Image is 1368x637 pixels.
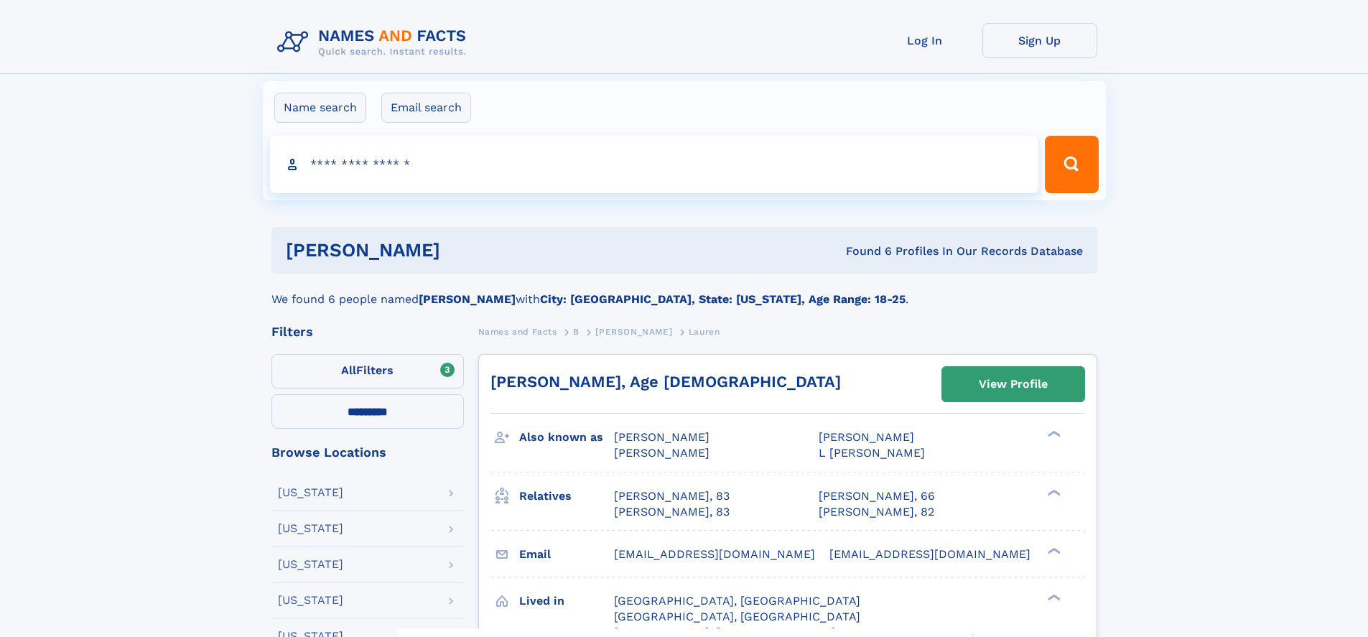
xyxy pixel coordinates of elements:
[819,446,925,460] span: L [PERSON_NAME]
[819,430,914,444] span: [PERSON_NAME]
[341,363,356,377] span: All
[819,488,935,504] a: [PERSON_NAME], 66
[979,368,1048,401] div: View Profile
[519,589,614,613] h3: Lived in
[982,23,1097,58] a: Sign Up
[573,327,580,337] span: B
[614,610,860,623] span: [GEOGRAPHIC_DATA], [GEOGRAPHIC_DATA]
[867,23,982,58] a: Log In
[278,487,343,498] div: [US_STATE]
[614,594,860,608] span: [GEOGRAPHIC_DATA], [GEOGRAPHIC_DATA]
[614,488,730,504] a: [PERSON_NAME], 83
[286,241,643,259] h1: [PERSON_NAME]
[1044,546,1061,555] div: ❯
[1045,136,1098,193] button: Search Button
[829,547,1030,561] span: [EMAIL_ADDRESS][DOMAIN_NAME]
[271,274,1097,308] div: We found 6 people named with .
[819,504,934,520] a: [PERSON_NAME], 82
[595,327,672,337] span: [PERSON_NAME]
[519,484,614,508] h3: Relatives
[573,322,580,340] a: B
[478,322,557,340] a: Names and Facts
[643,243,1083,259] div: Found 6 Profiles In Our Records Database
[271,446,464,459] div: Browse Locations
[942,367,1084,401] a: View Profile
[490,373,841,391] a: [PERSON_NAME], Age [DEMOGRAPHIC_DATA]
[278,595,343,606] div: [US_STATE]
[614,547,815,561] span: [EMAIL_ADDRESS][DOMAIN_NAME]
[274,93,366,123] label: Name search
[1044,488,1061,497] div: ❯
[540,292,906,306] b: City: [GEOGRAPHIC_DATA], State: [US_STATE], Age Range: 18-25
[419,292,516,306] b: [PERSON_NAME]
[614,430,709,444] span: [PERSON_NAME]
[614,504,730,520] a: [PERSON_NAME], 83
[270,136,1039,193] input: search input
[595,322,672,340] a: [PERSON_NAME]
[519,425,614,450] h3: Also known as
[1044,429,1061,439] div: ❯
[519,542,614,567] h3: Email
[1044,592,1061,602] div: ❯
[689,327,720,337] span: Lauren
[278,559,343,570] div: [US_STATE]
[271,354,464,389] label: Filters
[271,325,464,338] div: Filters
[271,23,478,62] img: Logo Names and Facts
[381,93,471,123] label: Email search
[614,446,709,460] span: [PERSON_NAME]
[278,523,343,534] div: [US_STATE]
